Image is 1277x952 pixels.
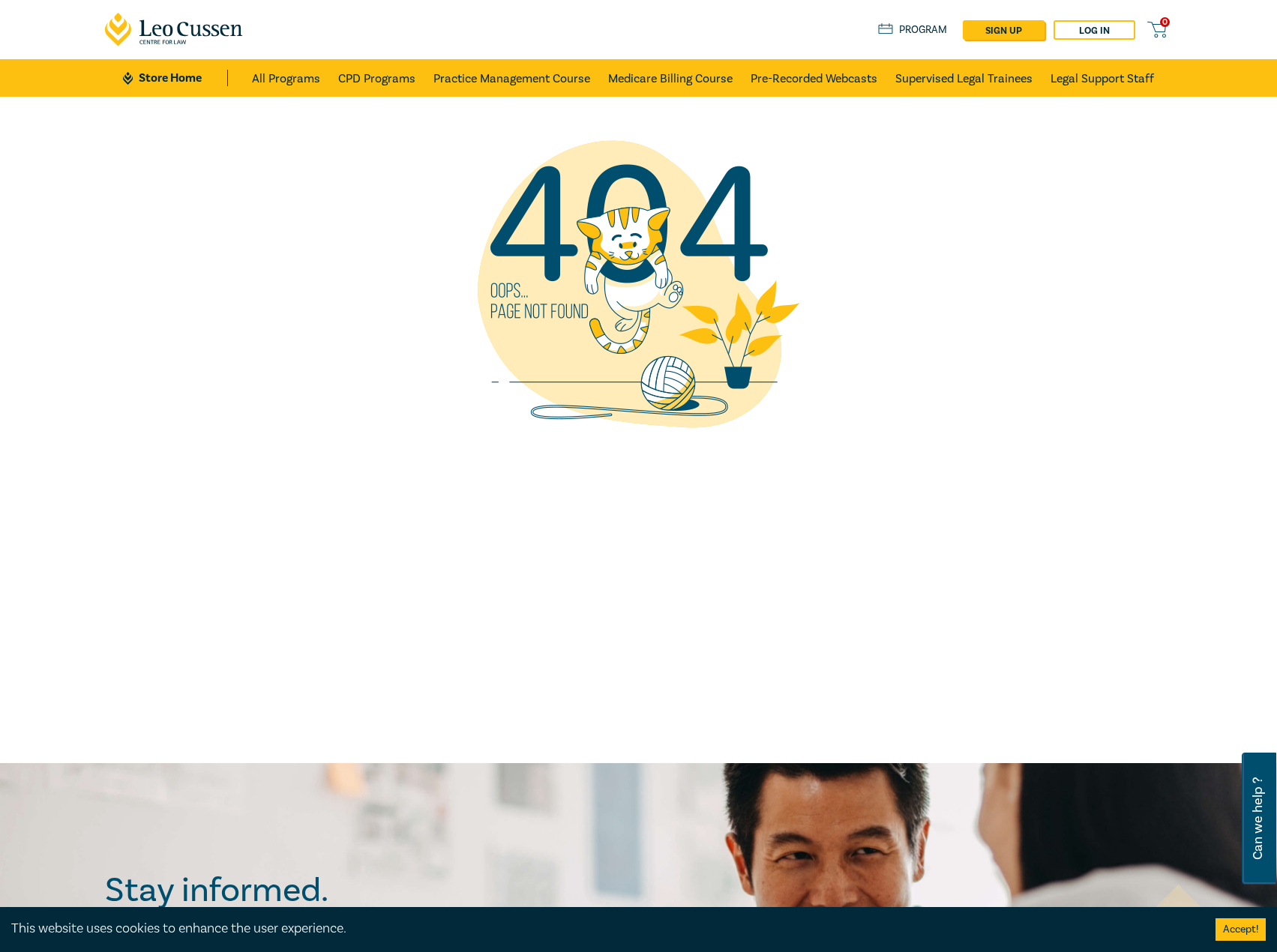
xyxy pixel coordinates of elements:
h2: Stay informed. [105,871,459,910]
a: Legal Support Staff [1051,59,1154,97]
span: 0 [1160,17,1170,27]
a: sign up [963,20,1045,40]
a: Supervised Legal Trainees [895,59,1033,97]
button: Accept cookies [1216,918,1266,941]
a: Program [878,22,948,38]
a: Log in [1054,20,1135,40]
a: Practice Management Course [433,59,590,97]
a: Pre-Recorded Webcasts [751,59,877,97]
span: Can we help ? [1251,762,1265,876]
img: not found [451,97,826,472]
div: This website uses cookies to enhance the user experience. [11,919,1193,939]
a: CPD Programs [338,59,415,97]
a: Medicare Billing Course [608,59,733,97]
a: All Programs [252,59,320,97]
a: Store Home [123,70,227,86]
